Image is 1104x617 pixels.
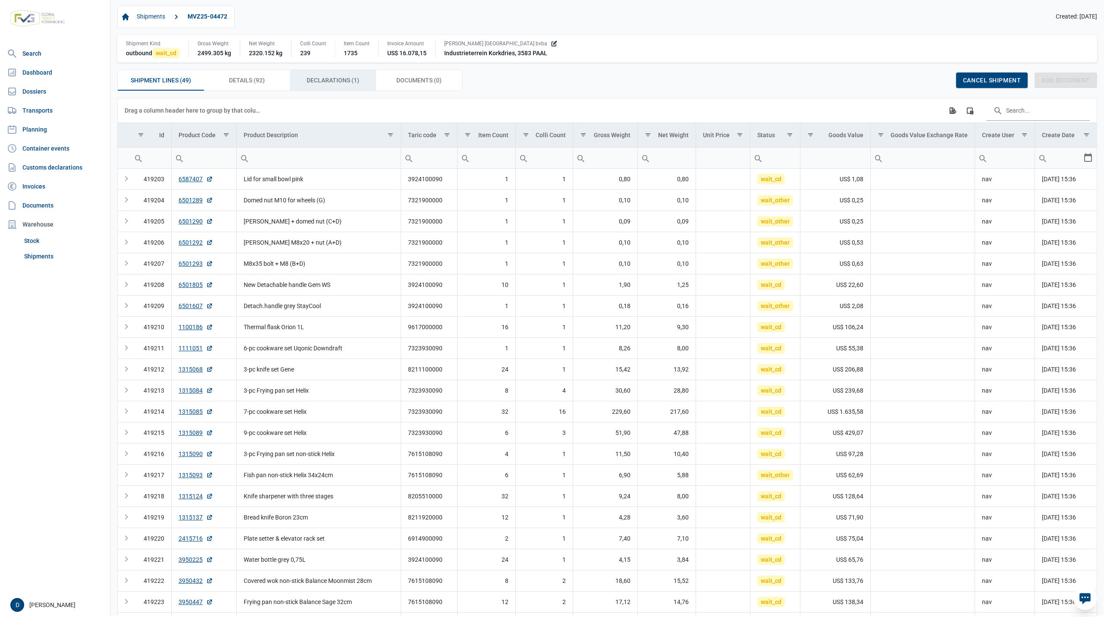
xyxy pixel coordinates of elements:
[807,132,814,138] span: Show filter options for column 'Goods Value'
[131,570,171,591] td: 419222
[401,274,458,295] td: 3924100090
[118,528,131,549] td: Expand
[237,464,401,485] td: Fish pan non-stick Helix 34x24cm
[457,274,515,295] td: 10
[401,549,458,570] td: 3924100090
[516,148,573,168] input: Filter cell
[637,507,696,528] td: 3,60
[573,485,637,507] td: 9,24
[179,492,213,501] a: 1315124
[573,232,637,253] td: 0,10
[131,295,171,316] td: 419209
[515,591,573,612] td: 2
[975,422,1035,443] td: nav
[871,123,975,148] td: Column Goods Value Exchange Rate
[133,9,169,24] a: Shipments
[750,148,800,168] input: Filter cell
[118,591,131,612] td: Expand
[131,422,171,443] td: 419215
[237,147,401,168] td: Filter cell
[396,75,442,85] span: Documents (0)
[131,359,171,380] td: 419212
[237,591,401,612] td: Frying pan non-stick Balance Sage 32cm
[750,123,800,148] td: Column Status
[401,148,417,168] div: Search box
[573,211,637,232] td: 0,09
[963,77,1021,84] span: Cancel shipment
[515,211,573,232] td: 1
[515,401,573,422] td: 16
[401,401,458,422] td: 7323930090
[223,132,229,138] span: Show filter options for column 'Product Code'
[457,253,515,274] td: 1
[179,534,213,543] a: 2415716
[975,253,1035,274] td: nav
[573,337,637,359] td: 8,26
[131,123,171,148] td: Column Id
[637,123,696,148] td: Column Net Weight
[179,238,213,247] a: 6501292
[401,337,458,359] td: 7323930090
[573,147,637,168] td: Filter cell
[184,9,231,24] a: MVZ25-04472
[515,528,573,549] td: 1
[975,295,1035,316] td: nav
[131,232,171,253] td: 419206
[131,147,171,168] td: Filter cell
[975,316,1035,337] td: nav
[179,450,213,458] a: 1315090
[515,337,573,359] td: 1
[3,197,107,214] a: Documents
[401,147,458,168] td: Filter cell
[515,253,573,274] td: 1
[237,169,401,190] td: Lid for small bowl pink
[401,253,458,274] td: 7321900000
[787,132,793,138] span: Show filter options for column 'Status'
[515,274,573,295] td: 1
[573,443,637,464] td: 11,50
[750,148,766,168] div: Search box
[871,148,975,168] input: Filter cell
[237,123,401,148] td: Column Product Description
[975,169,1035,190] td: nav
[515,316,573,337] td: 1
[645,132,651,138] span: Show filter options for column 'Net Weight'
[457,422,515,443] td: 6
[944,103,960,118] div: Export all data to Excel
[986,100,1090,121] input: Search in the data grid
[118,570,131,591] td: Expand
[237,274,401,295] td: New Detachable handle Gem WS
[871,148,886,168] div: Search box
[118,169,131,190] td: Expand
[237,148,252,168] div: Search box
[573,507,637,528] td: 4,28
[637,359,696,380] td: 13,92
[975,211,1035,232] td: nav
[1035,148,1051,168] div: Search box
[975,232,1035,253] td: nav
[573,422,637,443] td: 51,90
[179,513,213,522] a: 1315137
[637,422,696,443] td: 47,88
[573,570,637,591] td: 18,60
[573,148,589,168] div: Search box
[956,72,1028,88] div: Cancel shipment
[179,555,213,564] a: 3950225
[573,549,637,570] td: 4,15
[975,123,1035,148] td: Column Create User
[171,123,236,148] td: Column Product Code
[131,549,171,570] td: 419221
[637,316,696,337] td: 9,30
[237,337,401,359] td: 6-pc cookware set Uqonic Downdraft
[962,103,978,118] div: Column Chooser
[237,295,401,316] td: Detach.handle grey StayCool
[401,295,458,316] td: 3924100090
[131,380,171,401] td: 419213
[3,159,107,176] a: Customs declarations
[638,148,653,168] div: Search box
[975,189,1035,211] td: nav
[401,528,458,549] td: 6914900090
[1035,148,1083,168] input: Filter cell
[637,464,696,485] td: 5,88
[975,148,1035,168] input: Filter cell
